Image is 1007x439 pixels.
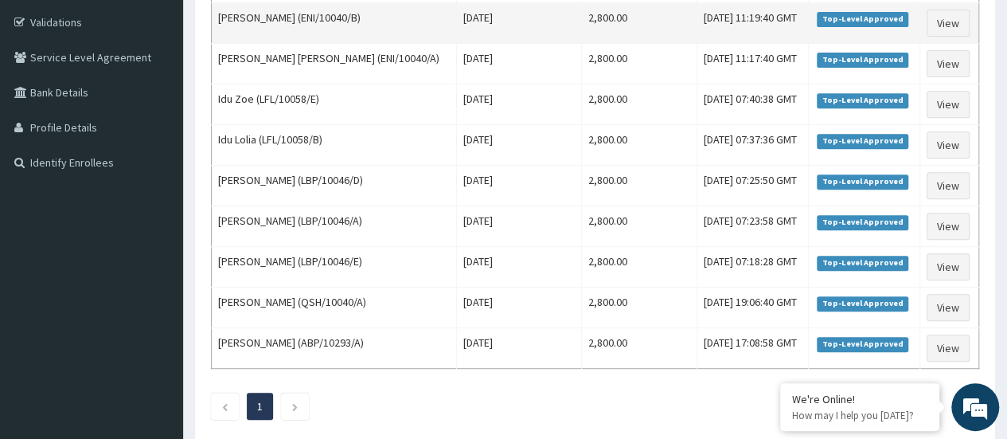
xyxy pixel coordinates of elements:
[697,3,809,44] td: [DATE] 11:19:40 GMT
[581,247,697,288] td: 2,800.00
[581,125,697,166] td: 2,800.00
[261,8,299,46] div: Minimize live chat window
[697,206,809,247] td: [DATE] 07:23:58 GMT
[457,206,582,247] td: [DATE]
[457,3,582,44] td: [DATE]
[697,84,809,125] td: [DATE] 07:40:38 GMT
[212,3,457,44] td: [PERSON_NAME] (ENI/10040/B)
[697,288,809,328] td: [DATE] 19:06:40 GMT
[581,44,697,84] td: 2,800.00
[457,166,582,206] td: [DATE]
[291,399,299,414] a: Next page
[927,213,970,240] a: View
[817,337,908,351] span: Top-Level Approved
[697,247,809,288] td: [DATE] 07:18:28 GMT
[581,328,697,369] td: 2,800.00
[817,134,908,148] span: Top-Level Approved
[457,247,582,288] td: [DATE]
[29,80,64,120] img: d_794563401_company_1708531726252_794563401
[257,399,263,414] a: Page 1 is your current page
[212,247,457,288] td: [PERSON_NAME] (LBP/10046/E)
[927,10,970,37] a: View
[212,166,457,206] td: [PERSON_NAME] (LBP/10046/D)
[457,288,582,328] td: [DATE]
[212,288,457,328] td: [PERSON_NAME] (QSH/10040/A)
[8,280,303,335] textarea: Type your message and hit 'Enter'
[697,44,809,84] td: [DATE] 11:17:40 GMT
[581,84,697,125] td: 2,800.00
[697,125,809,166] td: [DATE] 07:37:36 GMT
[581,288,697,328] td: 2,800.00
[212,206,457,247] td: [PERSON_NAME] (LBP/10046/A)
[817,296,908,311] span: Top-Level Approved
[581,206,697,247] td: 2,800.00
[792,409,927,422] p: How may I help you today?
[697,328,809,369] td: [DATE] 17:08:58 GMT
[817,256,908,270] span: Top-Level Approved
[221,399,228,414] a: Previous page
[927,91,970,118] a: View
[457,84,582,125] td: [DATE]
[817,12,908,26] span: Top-Level Approved
[817,53,908,67] span: Top-Level Approved
[817,174,908,189] span: Top-Level Approved
[457,125,582,166] td: [DATE]
[212,44,457,84] td: [PERSON_NAME] [PERSON_NAME] (ENI/10040/A)
[581,3,697,44] td: 2,800.00
[927,131,970,159] a: View
[581,166,697,206] td: 2,800.00
[927,50,970,77] a: View
[457,44,582,84] td: [DATE]
[927,335,970,362] a: View
[92,123,220,284] span: We're online!
[927,253,970,280] a: View
[927,172,970,199] a: View
[212,84,457,125] td: Idu Zoe (LFL/10058/E)
[457,328,582,369] td: [DATE]
[212,125,457,166] td: Idu Lolia (LFL/10058/B)
[212,328,457,369] td: [PERSON_NAME] (ABP/10293/A)
[697,166,809,206] td: [DATE] 07:25:50 GMT
[792,392,927,406] div: We're Online!
[817,215,908,229] span: Top-Level Approved
[817,93,908,108] span: Top-Level Approved
[927,294,970,321] a: View
[83,89,267,110] div: Chat with us now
